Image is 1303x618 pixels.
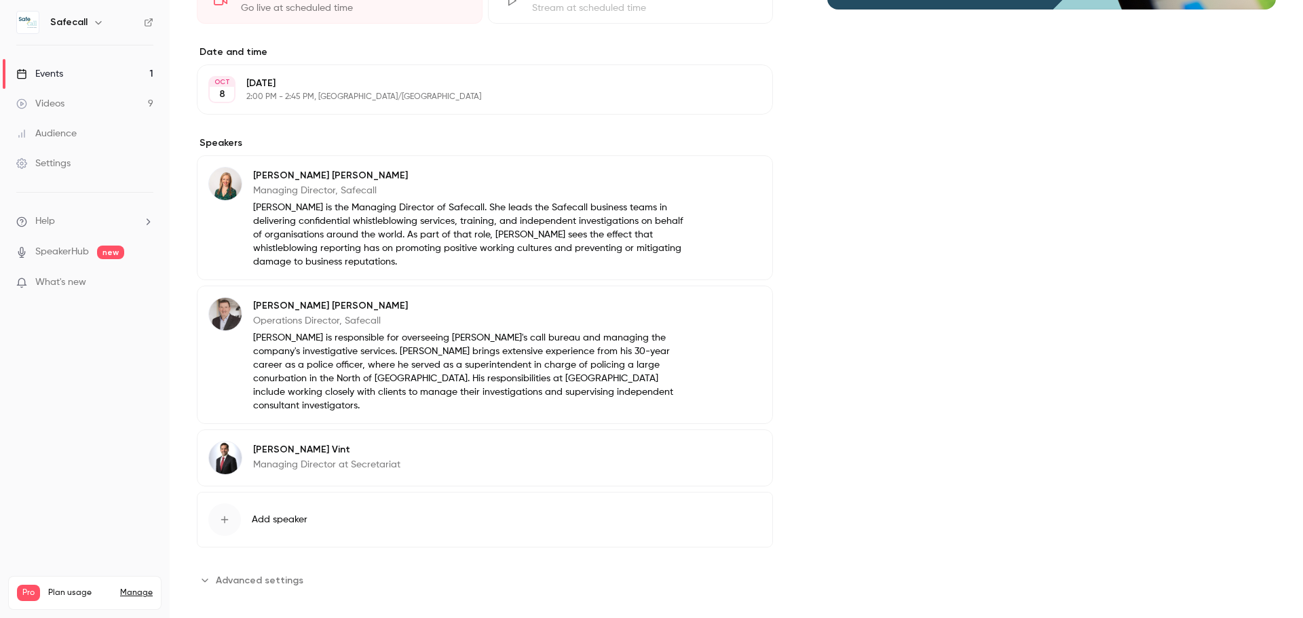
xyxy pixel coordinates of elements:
[246,92,701,102] p: 2:00 PM - 2:45 PM, [GEOGRAPHIC_DATA]/[GEOGRAPHIC_DATA]
[209,168,242,200] img: Joanna Lewis
[253,331,685,412] p: [PERSON_NAME] is responsible for overseeing [PERSON_NAME]'s call bureau and managing the company'...
[17,585,40,601] span: Pro
[241,1,466,15] div: Go live at scheduled time
[210,77,234,87] div: OCT
[35,245,89,259] a: SpeakerHub
[50,16,88,29] h6: Safecall
[197,45,773,59] label: Date and time
[253,314,685,328] p: Operations Director, Safecall
[16,214,153,229] li: help-dropdown-opener
[253,169,685,182] p: [PERSON_NAME] [PERSON_NAME]
[16,97,64,111] div: Videos
[253,201,685,269] p: [PERSON_NAME] is the Managing Director of Safecall. She leads the Safecall business teams in deli...
[197,492,773,547] button: Add speaker
[16,127,77,140] div: Audience
[35,214,55,229] span: Help
[253,299,685,313] p: [PERSON_NAME] [PERSON_NAME]
[209,442,242,474] img: Jim Vint
[97,246,124,259] span: new
[216,573,303,587] span: Advanced settings
[120,587,153,598] a: Manage
[35,275,86,290] span: What's new
[246,77,701,90] p: [DATE]
[219,88,225,101] p: 8
[197,569,311,591] button: Advanced settings
[253,184,685,197] p: Managing Director, Safecall
[532,1,757,15] div: Stream at scheduled time
[17,12,39,33] img: Safecall
[253,443,400,457] p: [PERSON_NAME] Vint
[197,286,773,424] div: Tim Smith[PERSON_NAME] [PERSON_NAME]Operations Director, Safecall[PERSON_NAME] is responsible for...
[16,67,63,81] div: Events
[209,298,242,330] img: Tim Smith
[16,157,71,170] div: Settings
[197,569,773,591] section: Advanced settings
[137,277,153,289] iframe: Noticeable Trigger
[253,458,400,471] p: Managing Director at Secretariat
[48,587,112,598] span: Plan usage
[197,429,773,486] div: Jim Vint[PERSON_NAME] VintManaging Director at Secretariat
[197,136,773,150] label: Speakers
[197,155,773,280] div: Joanna Lewis[PERSON_NAME] [PERSON_NAME]Managing Director, Safecall[PERSON_NAME] is the Managing D...
[252,513,307,526] span: Add speaker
